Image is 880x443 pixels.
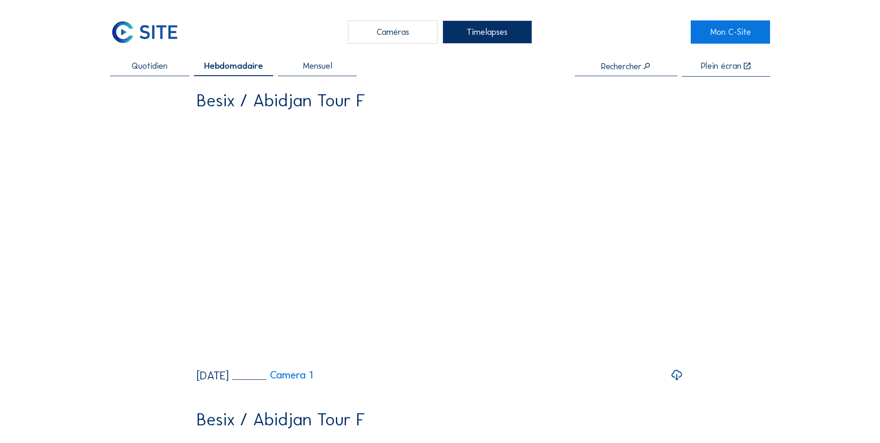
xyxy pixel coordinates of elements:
div: Caméras [348,20,437,44]
div: Timelapses [443,20,532,44]
a: C-SITE Logo [110,20,189,44]
span: Mensuel [303,62,332,71]
a: Mon C-Site [691,20,770,44]
div: Plein écran [701,62,741,71]
video: Your browser does not support the video tag. [197,117,683,361]
span: Quotidien [132,62,167,71]
img: C-SITE Logo [110,20,179,44]
span: Hebdomadaire [204,62,263,71]
div: Besix / Abidjan Tour F [197,92,365,109]
a: Camera 1 [232,370,313,380]
div: [DATE] [197,370,229,381]
div: Besix / Abidjan Tour F [197,411,365,428]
